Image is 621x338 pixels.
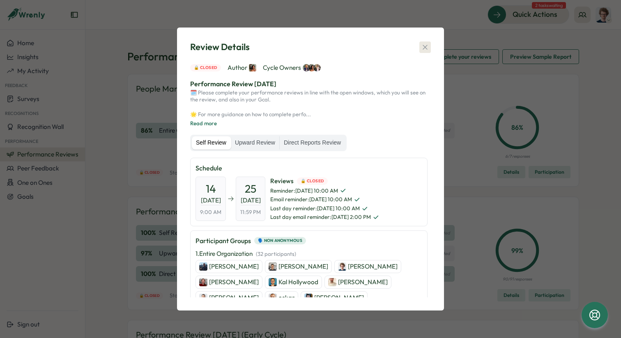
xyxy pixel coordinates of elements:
span: 🔒 Closed [194,64,217,71]
a: oskaroskar [265,291,298,304]
p: [PERSON_NAME] [348,262,398,271]
p: [PERSON_NAME] [209,293,259,302]
label: Upward Review [231,136,279,149]
img: Hanna Smith [303,64,310,71]
span: 🔒 Closed [301,178,324,184]
p: [PERSON_NAME] [314,293,364,302]
a: Daniele Faraglia[PERSON_NAME] [265,260,332,273]
a: Gerome Braddock[PERSON_NAME] [301,291,368,304]
p: Performance Review [DATE] [190,79,431,89]
p: oskar [278,293,294,302]
img: Viveca Riley [308,64,315,71]
span: ( 32 participants ) [256,251,296,257]
span: [DATE] [241,196,261,205]
span: [DATE] [201,196,221,205]
p: Schedule [195,163,422,173]
img: Sam Sharma-Bell [328,278,336,286]
a: Sam Sharma-Bell[PERSON_NAME] [324,276,391,289]
img: Alex Marshall [199,262,207,271]
span: 🗣️ Non Anonymous [258,237,302,244]
img: Kal Hollywood [269,278,277,286]
p: [PERSON_NAME] [209,278,259,287]
span: 9:00 AM [200,209,221,216]
span: 25 [245,182,256,196]
span: Email reminder : [DATE] 10:00 AM [270,196,379,203]
span: Reviews [270,177,379,186]
img: Daniele Faraglia [269,262,277,271]
label: Direct Reports Review [280,136,345,149]
label: Self Review [192,136,230,149]
img: Gerome Braddock [304,294,313,302]
a: Naomi Gotts[PERSON_NAME] [195,276,262,289]
span: Last day reminder : [DATE] 10:00 AM [270,205,379,212]
span: 14 [206,182,216,196]
a: Joe Barber[PERSON_NAME] [334,260,401,273]
button: Read more [190,120,217,127]
p: [PERSON_NAME] [209,262,259,271]
img: Damir Becarevic [199,294,207,302]
p: 🗓️ Please complete your performance reviews in line with the open windows, which you will see on ... [190,89,431,118]
p: 1 . Entire Organization [195,249,296,258]
p: [PERSON_NAME] [278,262,328,271]
a: Alex Marshall[PERSON_NAME] [195,260,262,273]
img: Viveca Riley [249,64,256,71]
span: Last day email reminder : [DATE] 2:00 PM [270,214,379,221]
p: [PERSON_NAME] [338,278,388,287]
span: 11:59 PM [240,209,261,216]
span: Cycle Owners [263,63,321,72]
img: Joe Barber [338,262,346,271]
img: Naomi Gotts [199,278,207,286]
a: Damir Becarevic[PERSON_NAME] [195,291,262,304]
img: Hannah Saunders [313,64,321,71]
span: Review Details [190,41,250,53]
a: Kal HollywoodKal Hollywood [265,276,322,289]
span: Reminder : [DATE] 10:00 AM [270,187,379,195]
p: Kal Hollywood [278,278,318,287]
p: Participant Groups [195,236,251,246]
span: Author [228,63,256,72]
img: oskar [269,294,277,302]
